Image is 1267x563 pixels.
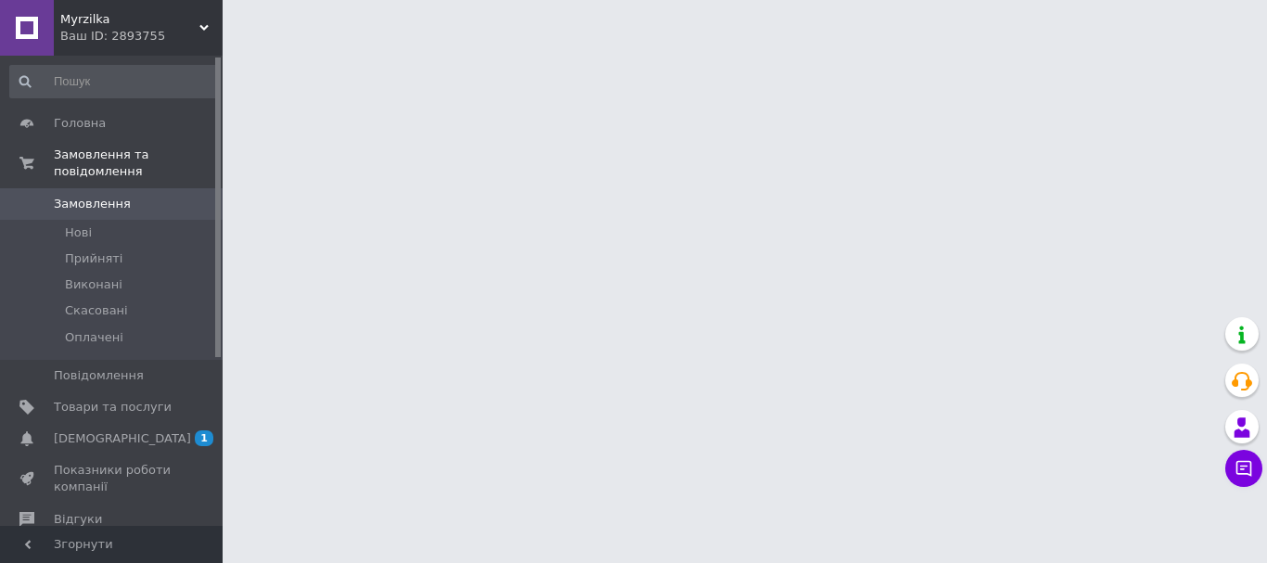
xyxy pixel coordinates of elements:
span: Показники роботи компанії [54,462,172,495]
span: Myrzilka [60,11,199,28]
span: Нові [65,224,92,241]
span: Замовлення [54,196,131,212]
span: Повідомлення [54,367,144,384]
span: Прийняті [65,250,122,267]
span: Головна [54,115,106,132]
span: Скасовані [65,302,128,319]
span: Оплачені [65,329,123,346]
div: Ваш ID: 2893755 [60,28,223,45]
span: Відгуки [54,511,102,528]
span: Замовлення та повідомлення [54,147,223,180]
span: Виконані [65,276,122,293]
span: Товари та послуги [54,399,172,416]
button: Чат з покупцем [1225,450,1262,487]
input: Пошук [9,65,219,98]
span: [DEMOGRAPHIC_DATA] [54,430,191,447]
span: 1 [195,430,213,446]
